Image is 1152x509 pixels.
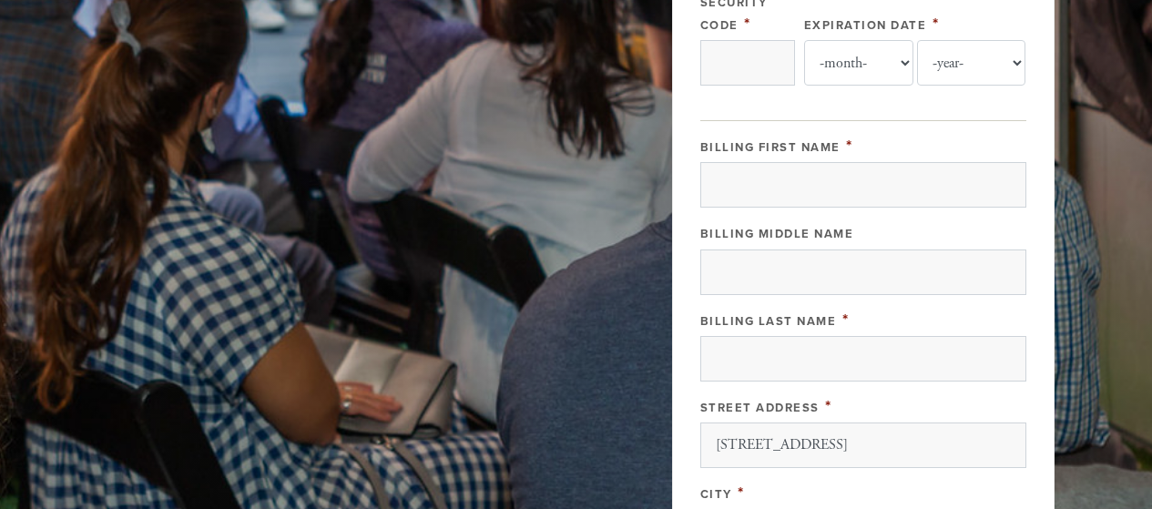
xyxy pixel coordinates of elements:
[842,310,850,330] span: This field is required.
[825,396,832,416] span: This field is required.
[846,136,853,156] span: This field is required.
[700,314,837,329] label: Billing Last Name
[917,40,1026,86] select: Expiration Date year
[700,140,841,155] label: Billing First Name
[744,14,751,34] span: This field is required.
[700,227,854,241] label: Billing Middle Name
[804,18,927,33] label: Expiration Date
[804,40,913,86] select: Expiration Date month
[738,483,745,503] span: This field is required.
[700,401,820,415] label: Street Address
[700,487,732,502] label: City
[933,14,940,34] span: This field is required.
